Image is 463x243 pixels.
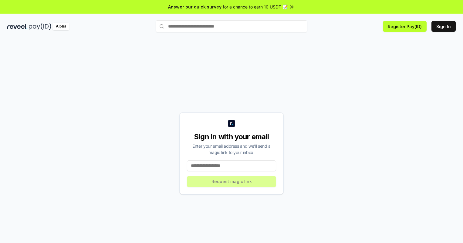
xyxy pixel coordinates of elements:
img: logo_small [228,120,235,127]
div: Alpha [52,23,69,30]
img: pay_id [29,23,51,30]
button: Register Pay(ID) [383,21,427,32]
div: Enter your email address and we’ll send a magic link to your inbox. [187,143,276,156]
span: for a chance to earn 10 USDT 📝 [223,4,288,10]
button: Sign In [431,21,456,32]
span: Answer our quick survey [168,4,221,10]
div: Sign in with your email [187,132,276,142]
img: reveel_dark [7,23,28,30]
